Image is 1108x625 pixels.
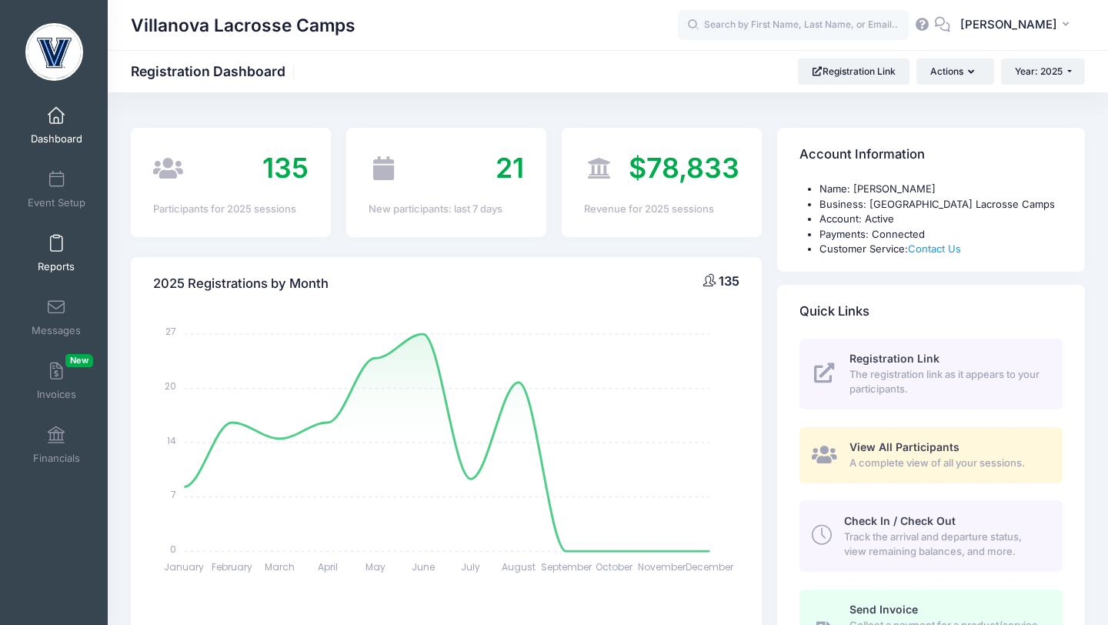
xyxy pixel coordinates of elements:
tspan: November [638,560,686,573]
span: 135 [719,273,739,289]
a: Contact Us [908,242,961,255]
button: [PERSON_NAME] [950,8,1085,43]
a: Messages [20,290,93,344]
tspan: 27 [166,325,177,338]
tspan: December [686,560,735,573]
h4: Account Information [799,133,925,177]
tspan: April [318,560,338,573]
a: Event Setup [20,162,93,216]
tspan: 7 [172,488,177,501]
li: Customer Service: [819,242,1063,257]
span: 135 [262,151,309,185]
tspan: 14 [168,433,177,446]
h4: 2025 Registrations by Month [153,262,329,306]
a: InvoicesNew [20,354,93,408]
tspan: March [265,560,295,573]
h1: Villanova Lacrosse Camps [131,8,355,43]
div: Participants for 2025 sessions [153,202,309,217]
span: Track the arrival and departure status, view remaining balances, and more. [844,530,1045,560]
a: Financials [20,418,93,472]
div: Revenue for 2025 sessions [584,202,739,217]
span: Invoices [37,388,76,401]
a: Registration Link [798,58,909,85]
tspan: August [502,560,536,573]
span: New [65,354,93,367]
span: Dashboard [31,132,82,145]
span: 21 [496,151,524,185]
span: [PERSON_NAME] [960,16,1057,33]
span: Event Setup [28,196,85,209]
span: Year: 2025 [1015,65,1063,77]
span: $78,833 [629,151,739,185]
input: Search by First Name, Last Name, or Email... [678,10,909,41]
tspan: July [462,560,481,573]
h1: Registration Dashboard [131,63,299,79]
li: Name: [PERSON_NAME] [819,182,1063,197]
div: New participants: last 7 days [369,202,524,217]
span: View All Participants [849,440,959,453]
tspan: October [596,560,633,573]
tspan: 20 [165,379,177,393]
span: Check In / Check Out [844,514,956,527]
span: The registration link as it appears to your participants. [849,367,1045,397]
li: Business: [GEOGRAPHIC_DATA] Lacrosse Camps [819,197,1063,212]
a: View All Participants A complete view of all your sessions. [799,427,1063,483]
tspan: September [541,560,592,573]
span: Send Invoice [849,603,918,616]
tspan: February [212,560,252,573]
li: Payments: Connected [819,227,1063,242]
span: A complete view of all your sessions. [849,456,1045,471]
tspan: May [365,560,385,573]
a: Dashboard [20,99,93,152]
a: Reports [20,226,93,280]
tspan: June [412,560,435,573]
a: Check In / Check Out Track the arrival and departure status, view remaining balances, and more. [799,500,1063,571]
span: Messages [32,324,81,337]
span: Financials [33,452,80,465]
li: Account: Active [819,212,1063,227]
button: Actions [916,58,993,85]
tspan: January [165,560,205,573]
button: Year: 2025 [1001,58,1085,85]
span: Reports [38,260,75,273]
h4: Quick Links [799,289,869,333]
tspan: 0 [171,542,177,555]
a: Registration Link The registration link as it appears to your participants. [799,339,1063,409]
img: Villanova Lacrosse Camps [25,23,83,81]
span: Registration Link [849,352,939,365]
